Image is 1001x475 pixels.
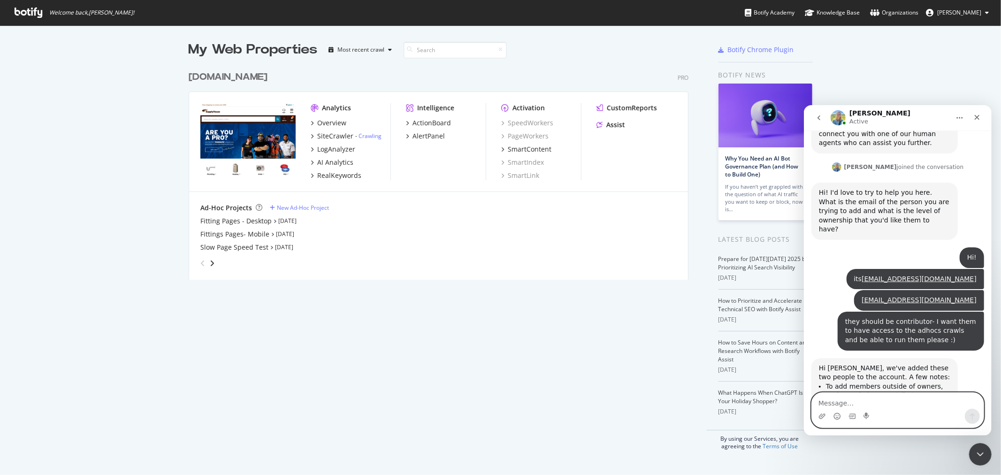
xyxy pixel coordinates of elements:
[718,389,803,405] a: What Happens When ChatGPT Is Your Holiday Shopper?
[200,243,268,252] a: Slow Page Speed Test
[276,230,294,238] a: [DATE]
[200,230,269,239] a: Fittings Pages- Mobile
[718,366,813,374] div: [DATE]
[718,274,813,282] div: [DATE]
[596,103,657,113] a: CustomReports
[45,307,52,315] button: Gif picker
[718,45,794,54] a: Botify Chrome Plugin
[49,9,134,16] span: Welcome back, [PERSON_NAME] !
[278,217,297,225] a: [DATE]
[718,255,809,271] a: Prepare for [DATE][DATE] 2025 by Prioritizing AI Search Visibility
[317,118,346,128] div: Overview
[189,40,318,59] div: My Web Properties
[718,297,802,313] a: How to Prioritize and Accelerate Technical SEO with Botify Assist
[161,304,176,319] button: Send a message…
[311,145,355,154] a: LogAnalyzer
[501,158,544,167] a: SmartIndex
[406,131,445,141] a: AlertPanel
[359,132,382,140] a: Crawling
[355,132,382,140] div: -
[8,253,154,433] div: Hi [PERSON_NAME], we've added these two people to the account. A few notes:To add members outside...
[311,158,353,167] a: AI Analytics
[317,131,353,141] div: SiteCrawler
[596,120,625,130] a: Assist
[200,216,272,226] a: Fitting Pages - Desktop
[60,307,67,315] button: Start recording
[718,70,813,80] div: Botify news
[718,407,813,416] div: [DATE]
[30,307,37,315] button: Emoji picker
[501,118,553,128] a: SpeedWorkers
[607,103,657,113] div: CustomReports
[763,442,798,450] a: Terms of Use
[200,203,252,213] div: Ad-Hoc Projects
[918,5,996,20] button: [PERSON_NAME]
[189,70,271,84] a: [DOMAIN_NAME]
[200,103,296,179] img: www.supplyhouse.com
[417,103,454,113] div: Intelligence
[317,171,361,180] div: RealKeywords
[338,47,385,53] div: Most recent crawl
[15,307,22,315] button: Upload attachment
[501,171,539,180] a: SmartLink
[937,8,981,16] span: Alejandra Roca
[726,183,805,213] div: If you haven’t yet grappled with the question of what AI traffic you want to keep or block, now is…
[501,145,551,154] a: SmartContent
[606,120,625,130] div: Assist
[870,8,918,17] div: Organizations
[413,131,445,141] div: AlertPanel
[270,204,329,212] a: New Ad-Hoc Project
[404,42,507,58] input: Search
[728,45,794,54] div: Botify Chrome Plugin
[678,74,688,82] div: Pro
[805,8,860,17] div: Knowledge Base
[22,277,146,321] li: To add members outside of owners, such as admin or contributors, you need to create a Team. We cr...
[413,118,451,128] div: ActionBoard
[311,171,361,180] a: RealKeywords
[745,8,795,17] div: Botify Academy
[501,131,549,141] div: PageWorkers
[197,256,209,271] div: angle-left
[277,204,329,212] div: New Ad-Hoc Project
[325,42,396,57] button: Most recent crawl
[726,154,799,178] a: Why You Need an AI Bot Governance Plan (and How to Build One)
[718,338,810,363] a: How to Save Hours on Content and Research Workflows with Botify Assist
[969,443,992,466] iframe: To enrich screen reader interactions, please activate Accessibility in Grammarly extension settings
[718,84,812,147] img: Why You Need an AI Bot Governance Plan (and How to Build One)
[406,118,451,128] a: ActionBoard
[317,145,355,154] div: LogAnalyzer
[189,59,696,280] div: grid
[15,259,146,277] div: Hi [PERSON_NAME], we've added these two people to the account. A few notes:
[275,243,293,251] a: [DATE]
